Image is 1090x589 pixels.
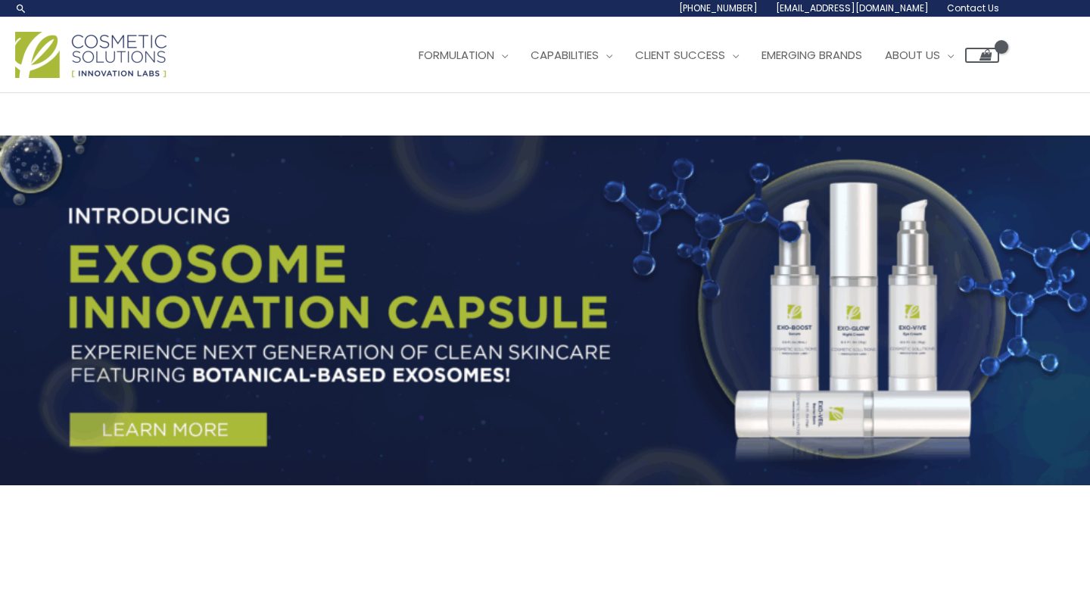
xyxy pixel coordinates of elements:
span: [EMAIL_ADDRESS][DOMAIN_NAME] [776,2,929,14]
span: [PHONE_NUMBER] [679,2,758,14]
span: About Us [885,47,940,63]
span: Capabilities [531,47,599,63]
a: Formulation [407,33,519,78]
a: Search icon link [15,2,27,14]
span: Formulation [419,47,494,63]
img: Cosmetic Solutions Logo [15,32,167,78]
span: Client Success [635,47,725,63]
span: Emerging Brands [761,47,862,63]
a: Emerging Brands [750,33,874,78]
a: Client Success [624,33,750,78]
nav: Site Navigation [396,33,999,78]
a: About Us [874,33,965,78]
span: Contact Us [947,2,999,14]
a: Capabilities [519,33,624,78]
a: View Shopping Cart, empty [965,48,999,63]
